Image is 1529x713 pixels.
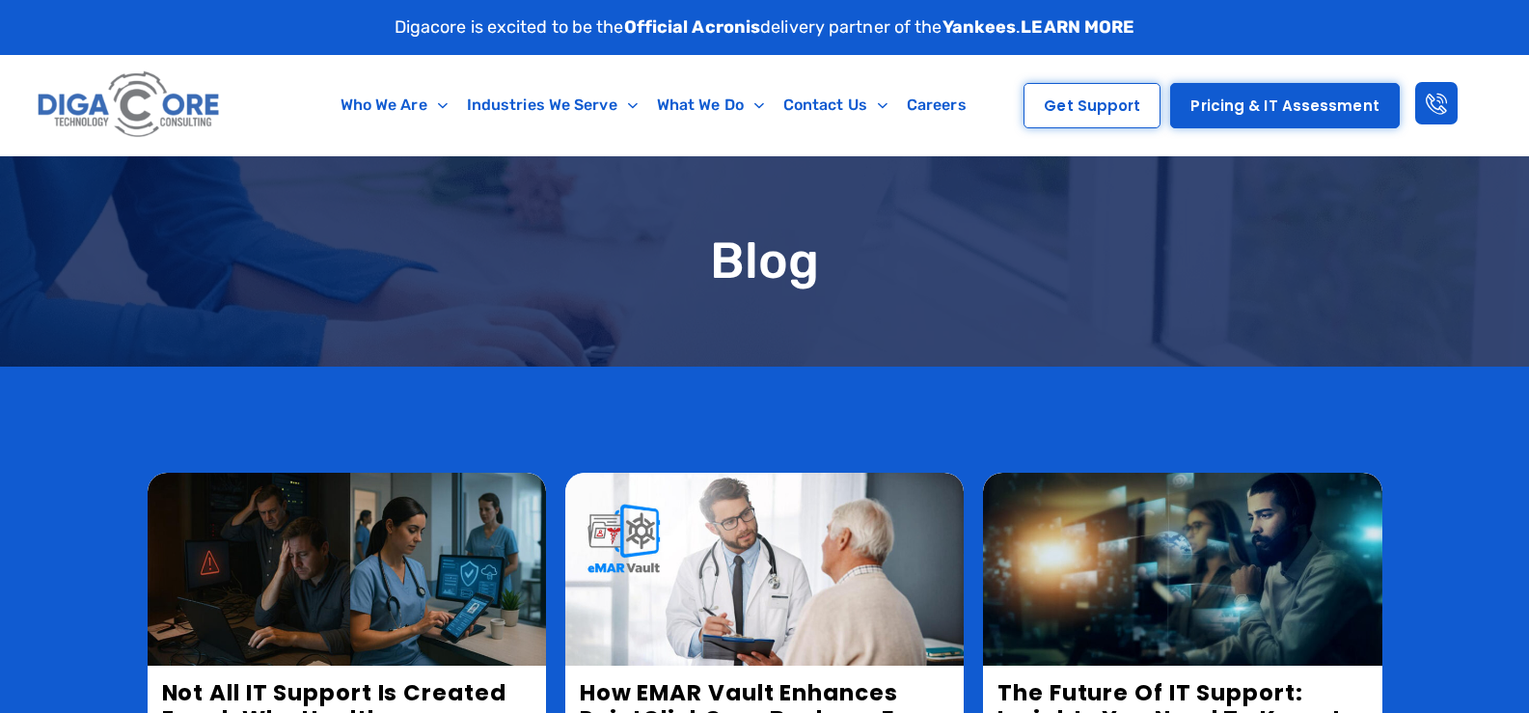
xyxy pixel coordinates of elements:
[983,473,1381,666] img: The Future of IT Support Insights You Need to Know in 2025
[1024,83,1160,128] a: Get Support
[331,83,457,127] a: Who We Are
[457,83,647,127] a: Industries We Serve
[1021,16,1134,38] a: LEARN MORE
[897,83,976,127] a: Careers
[1170,83,1399,128] a: Pricing & IT Assessment
[1044,98,1140,113] span: Get Support
[774,83,897,127] a: Contact Us
[624,16,761,38] strong: Official Acronis
[306,83,1001,127] nav: Menu
[148,233,1382,288] h1: Blog
[148,473,546,666] img: Healthcare IT support, Not All IT Support is Created Equal: Why Healthcare Demands a Specialized ...
[1190,98,1379,113] span: Pricing & IT Assessment
[565,473,964,666] img: How EMAR Vault Enhances PointClickCare Backups for Senior Living & Healthcare
[942,16,1017,38] strong: Yankees
[33,65,226,146] img: Digacore logo 1
[395,14,1135,41] p: Digacore is excited to be the delivery partner of the .
[647,83,774,127] a: What We Do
